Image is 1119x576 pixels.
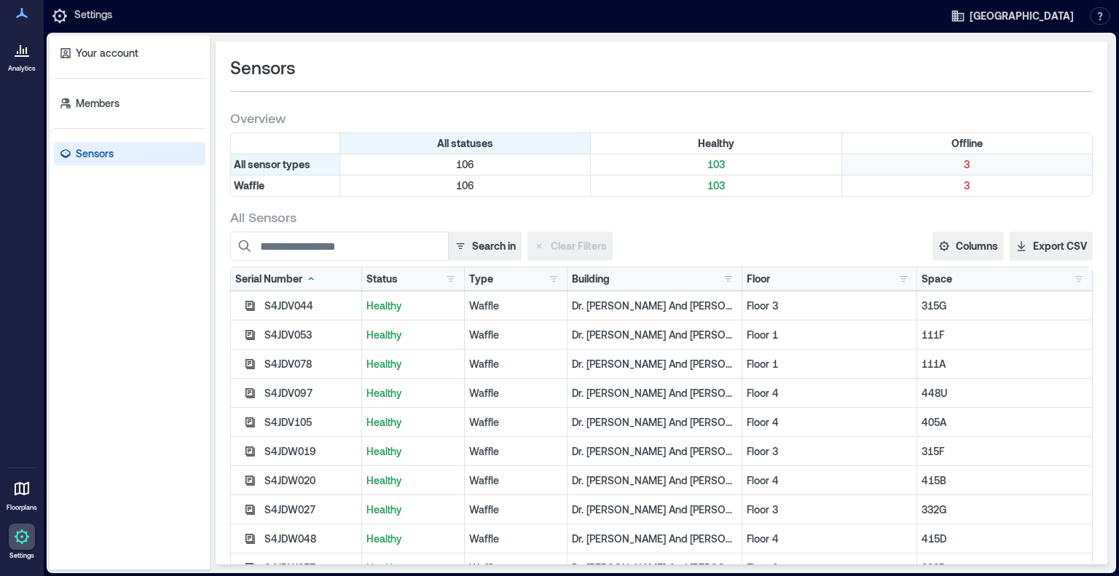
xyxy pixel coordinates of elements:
p: Dr. [PERSON_NAME] And [PERSON_NAME] [PERSON_NAME] [572,415,737,430]
p: Healthy [366,328,460,342]
p: 448U [922,386,1088,401]
a: Floorplans [2,471,42,516]
p: 3 [845,178,1089,193]
a: Your account [54,42,205,65]
p: Dr. [PERSON_NAME] And [PERSON_NAME] [PERSON_NAME] [572,299,737,313]
div: Filter by Type: Waffle [231,175,340,196]
p: Floor 3 [747,561,912,575]
div: S4JDV097 [264,386,357,401]
p: 415B [922,473,1088,488]
div: Waffle [469,561,562,575]
p: 405A [922,415,1088,430]
p: Dr. [PERSON_NAME] And [PERSON_NAME] [PERSON_NAME] [572,532,737,546]
button: Export CSV [1010,232,1093,261]
div: Waffle [469,473,562,488]
div: Filter by Status: Offline [842,133,1092,154]
p: Healthy [366,415,460,430]
div: S4JDW027 [264,502,357,517]
p: Floor 3 [747,299,912,313]
p: 103 [594,157,838,172]
p: Floor 3 [747,444,912,459]
div: Serial Number [235,272,317,286]
div: Status [366,272,398,286]
div: Building [572,272,610,286]
div: Filter by Type: Waffle & Status: Healthy [591,175,841,196]
button: Clear Filters [527,232,613,261]
div: S4JDW020 [264,473,357,488]
p: Floor 4 [747,386,912,401]
p: 415D [922,532,1088,546]
div: Waffle [469,328,562,342]
p: Floor 3 [747,502,912,517]
p: Dr. [PERSON_NAME] And [PERSON_NAME] [PERSON_NAME] [572,328,737,342]
p: Your account [76,46,138,60]
div: Waffle [469,415,562,430]
p: 103 [594,178,838,193]
p: 332G [922,502,1088,517]
p: 315F [922,444,1088,459]
p: Dr. [PERSON_NAME] And [PERSON_NAME] [PERSON_NAME] [572,502,737,517]
p: Healthy [366,386,460,401]
div: S4JDW057 [264,561,357,575]
div: All statuses [340,133,591,154]
div: Waffle [469,357,562,371]
p: 328B [922,561,1088,575]
div: Space [922,272,952,286]
div: Waffle [469,532,562,546]
p: Healthy [366,299,460,313]
p: Sensors [76,146,114,161]
p: Floor 4 [747,532,912,546]
span: All Sensors [230,208,297,226]
p: 315G [922,299,1088,313]
p: Members [76,96,119,111]
p: Healthy [366,473,460,488]
button: Search in [448,232,522,261]
p: Settings [9,551,34,560]
p: Healthy [366,561,460,575]
div: Waffle [469,444,562,459]
p: Healthy [366,532,460,546]
span: [GEOGRAPHIC_DATA] [970,9,1074,23]
div: S4JDW019 [264,444,357,459]
div: S4JDV044 [264,299,357,313]
p: 106 [343,178,587,193]
p: Floor 4 [747,415,912,430]
p: Dr. [PERSON_NAME] And [PERSON_NAME] [PERSON_NAME] [572,473,737,488]
button: Columns [932,232,1004,261]
p: 111A [922,357,1088,371]
p: Dr. [PERSON_NAME] And [PERSON_NAME] [PERSON_NAME] [572,444,737,459]
p: 111F [922,328,1088,342]
p: Floor 4 [747,473,912,488]
div: Filter by Status: Healthy [591,133,841,154]
p: Healthy [366,357,460,371]
div: Filter by Type: Waffle & Status: Offline [842,175,1092,196]
div: Waffle [469,502,562,517]
p: 106 [343,157,587,172]
a: Sensors [54,142,205,165]
div: All sensor types [231,154,340,175]
p: Healthy [366,502,460,517]
div: Floor [747,272,770,286]
p: 3 [845,157,1089,172]
div: S4JDV078 [264,357,357,371]
span: Sensors [230,56,295,79]
a: Members [54,92,205,115]
p: Analytics [8,64,36,73]
p: Floor 1 [747,357,912,371]
div: S4JDV105 [264,415,357,430]
button: [GEOGRAPHIC_DATA] [946,4,1078,28]
div: Waffle [469,386,562,401]
p: Dr. [PERSON_NAME] And [PERSON_NAME] [PERSON_NAME] [572,357,737,371]
p: Dr. [PERSON_NAME] And [PERSON_NAME] [PERSON_NAME] [572,561,737,575]
div: S4JDW048 [264,532,357,546]
div: Type [469,272,493,286]
p: Dr. [PERSON_NAME] And [PERSON_NAME] [PERSON_NAME] [572,386,737,401]
p: Floorplans [7,503,37,512]
div: Waffle [469,299,562,313]
div: S4JDV053 [264,328,357,342]
a: Settings [4,519,39,564]
span: Overview [230,109,286,127]
p: Healthy [366,444,460,459]
p: Floor 1 [747,328,912,342]
a: Analytics [4,32,40,77]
